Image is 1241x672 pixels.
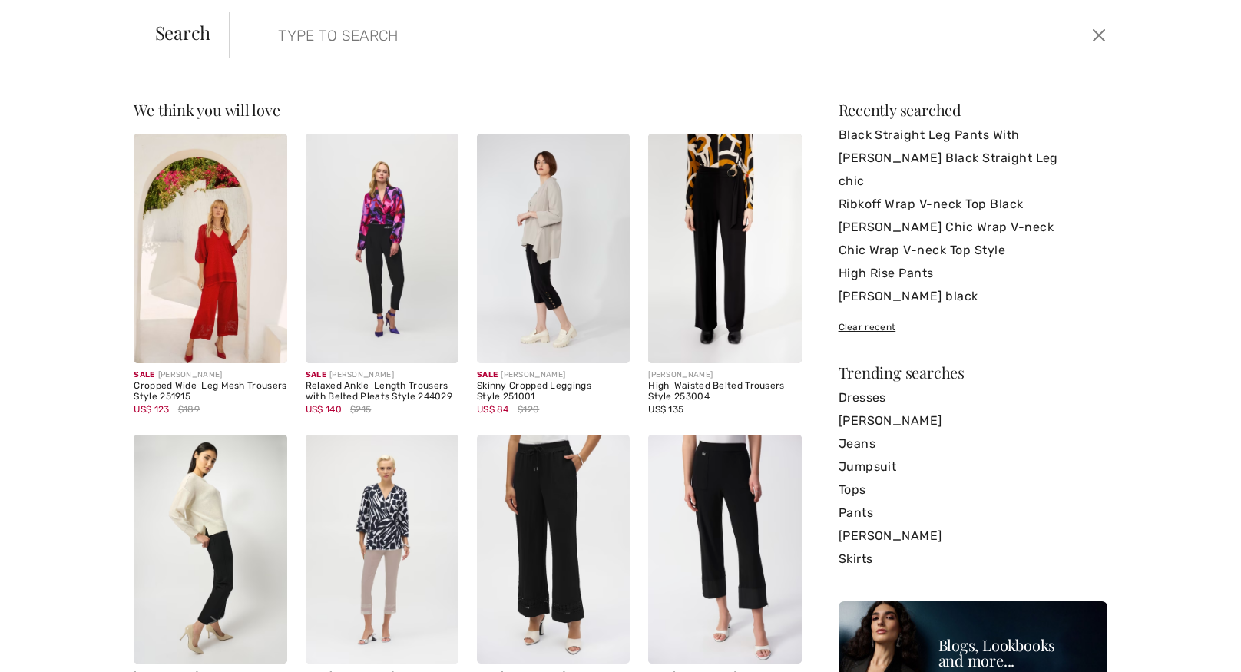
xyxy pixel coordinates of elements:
span: US$ 135 [648,404,683,415]
a: Jumpsuit [839,455,1107,478]
span: Sale [306,370,326,379]
a: [PERSON_NAME] [839,409,1107,432]
a: chic [839,170,1107,193]
span: Sale [134,370,154,379]
img: Mid-Rise Ankle-Length Trousers Style 252050. Black [306,435,458,664]
div: Relaxed Ankle-Length Trousers with Belted Pleats Style 244029 [306,381,458,402]
img: Full-Length Relaxed Trousers Style 252110. Black [477,435,630,664]
img: Relaxed Mid-Rise Cropped Trousers Style 251035. Black [648,435,801,664]
div: Blogs, Lookbooks and more... [938,637,1100,668]
a: Tops [839,478,1107,502]
div: High-Waisted Belted Trousers Style 253004 [648,381,801,402]
a: High Rise Pants [839,262,1107,285]
img: Skinny Cropped Leggings Style 251001. Black [477,134,630,363]
span: Search [155,23,211,41]
a: Skirts [839,548,1107,571]
a: Pants [839,502,1107,525]
button: Close [1087,23,1110,48]
div: Cropped Wide-Leg Mesh Trousers Style 251915 [134,381,286,402]
a: Dresses [839,386,1107,409]
a: Black Straight Leg Pants With [839,124,1107,147]
div: [PERSON_NAME] [477,369,630,381]
div: Trending searches [839,365,1107,380]
span: Sale [477,370,498,379]
span: US$ 84 [477,404,509,415]
span: $215 [350,402,371,416]
a: [PERSON_NAME] black [839,285,1107,308]
a: Chic Wrap V-neck Top Style [839,239,1107,262]
span: We think you will love [134,99,280,120]
span: $120 [518,402,539,416]
img: High-Waisted Belted Trousers Style 253004. Black [648,134,801,363]
span: $189 [178,402,200,416]
a: Jeans [839,432,1107,455]
a: [PERSON_NAME] [839,525,1107,548]
span: US$ 123 [134,404,169,415]
a: Ribkoff Wrap V-neck Top Black [839,193,1107,216]
img: Relaxed Ankle-Length Trousers with Belted Pleats Style 244029. Black [306,134,458,363]
input: TYPE TO SEARCH [266,12,882,58]
div: [PERSON_NAME] [306,369,458,381]
div: Clear recent [839,320,1107,334]
img: Cropped Wide-Leg Mesh Trousers Style 251915. Black [134,134,286,363]
div: Skinny Cropped Leggings Style 251001 [477,381,630,402]
a: [PERSON_NAME] Chic Wrap V-neck [839,216,1107,239]
img: Slim Cropped Jean Style 253986. Black [134,435,286,664]
span: Chat [33,11,65,25]
div: [PERSON_NAME] [134,369,286,381]
a: [PERSON_NAME] Black Straight Leg [839,147,1107,170]
span: US$ 140 [306,404,342,415]
div: Recently searched [839,102,1107,118]
div: [PERSON_NAME] [648,369,801,381]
